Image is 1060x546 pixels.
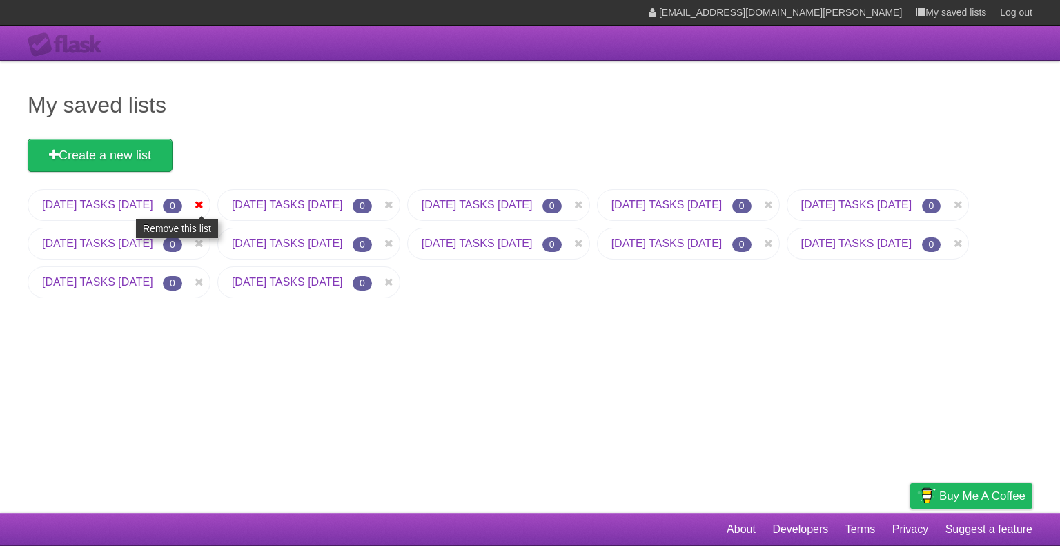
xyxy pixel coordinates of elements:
[42,276,153,288] a: [DATE] TASKS [DATE]
[163,276,182,291] span: 0
[28,88,1032,121] h1: My saved lists
[939,484,1025,508] span: Buy me a coffee
[422,237,533,249] a: [DATE] TASKS [DATE]
[910,483,1032,509] a: Buy me a coffee
[42,237,153,249] a: [DATE] TASKS [DATE]
[232,237,343,249] a: [DATE] TASKS [DATE]
[801,199,912,211] a: [DATE] TASKS [DATE]
[28,139,173,172] a: Create a new list
[542,237,562,252] span: 0
[801,237,912,249] a: [DATE] TASKS [DATE]
[922,237,941,252] span: 0
[772,516,828,543] a: Developers
[42,199,153,211] a: [DATE] TASKS [DATE]
[232,199,343,211] a: [DATE] TASKS [DATE]
[732,199,752,213] span: 0
[28,32,110,57] div: Flask
[845,516,876,543] a: Terms
[353,276,372,291] span: 0
[727,516,756,543] a: About
[892,516,928,543] a: Privacy
[611,199,723,211] a: [DATE] TASKS [DATE]
[422,199,533,211] a: [DATE] TASKS [DATE]
[922,199,941,213] span: 0
[732,237,752,252] span: 0
[163,237,182,252] span: 0
[163,199,182,213] span: 0
[542,199,562,213] span: 0
[353,237,372,252] span: 0
[611,237,723,249] a: [DATE] TASKS [DATE]
[945,516,1032,543] a: Suggest a feature
[353,199,372,213] span: 0
[232,276,343,288] a: [DATE] TASKS [DATE]
[917,484,936,507] img: Buy me a coffee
